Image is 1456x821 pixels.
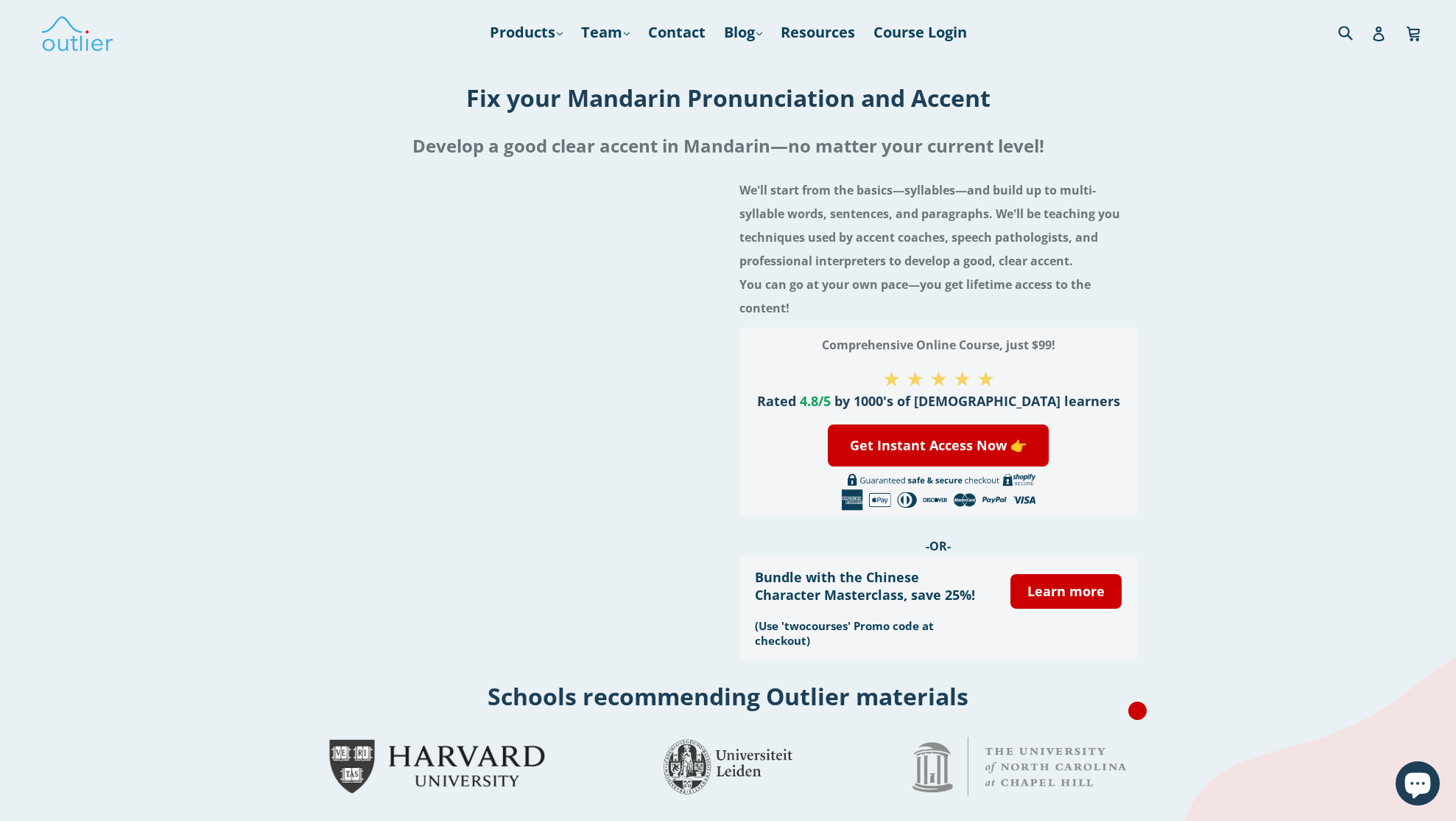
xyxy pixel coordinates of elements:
[866,19,974,46] a: Course Login
[773,19,862,46] a: Resources
[882,364,995,392] span: ★ ★ ★ ★ ★
[717,19,770,46] a: Blog
[828,425,1049,467] a: Get Instant Access Now 👉
[755,618,988,648] h3: (Use 'twocourses' Promo code at checkout)
[1010,574,1122,609] a: Learn more
[574,19,637,46] a: Team
[319,192,717,416] iframe: Embedded Youtube Video
[641,19,713,46] a: Contact
[1334,17,1375,47] input: Search
[41,11,114,54] img: Outlier Linguistics
[834,392,1120,410] span: by 1000's of [DEMOGRAPHIC_DATA] learners
[303,680,1154,712] h2: Schools recommending Outlier materials
[800,392,831,410] span: 4.8/5
[739,178,1138,320] h4: We'll start from the basics—syllables—and build up to multi-syllable words, sentences, and paragr...
[303,82,1154,113] h1: Fix your Mandarin Pronunciation and Accent
[1391,761,1444,809] inbox-online-store-chat: Shopify online store chat
[755,568,988,604] h3: Bundle with the Chinese Character Masterclass, save 25%!
[755,333,1122,357] h3: Comprehensive Online Course, just $99!
[757,392,796,410] span: Rated
[482,19,570,46] a: Products
[926,538,951,554] span: -OR-
[303,128,1154,164] h2: Develop a good clear accent in Mandarin—no matter your current level!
